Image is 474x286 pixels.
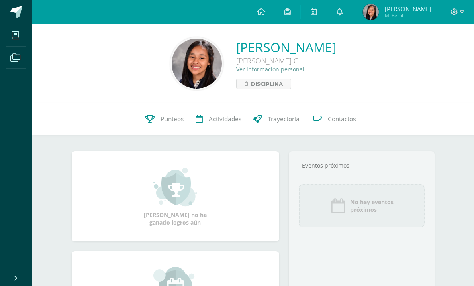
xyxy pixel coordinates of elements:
[306,103,362,135] a: Contactos
[299,162,425,169] div: Eventos próximos
[385,5,431,13] span: [PERSON_NAME]
[330,198,346,214] img: event_icon.png
[236,39,336,56] a: [PERSON_NAME]
[328,115,356,123] span: Contactos
[161,115,184,123] span: Punteos
[251,79,283,89] span: Disciplina
[247,103,306,135] a: Trayectoria
[268,115,300,123] span: Trayectoria
[135,167,215,226] div: [PERSON_NAME] no ha ganado logros aún
[385,12,431,19] span: Mi Perfil
[190,103,247,135] a: Actividades
[236,79,291,89] a: Disciplina
[236,56,336,65] div: [PERSON_NAME] C
[363,4,379,20] img: b8b7e5a33bbc3673e4eab7017a9309c1.png
[236,65,309,73] a: Ver información personal...
[139,103,190,135] a: Punteos
[172,39,222,89] img: b2066d0f880977aa6bf8c720eb4323f0.png
[153,167,197,207] img: achievement_small.png
[350,198,394,213] span: No hay eventos próximos
[209,115,241,123] span: Actividades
